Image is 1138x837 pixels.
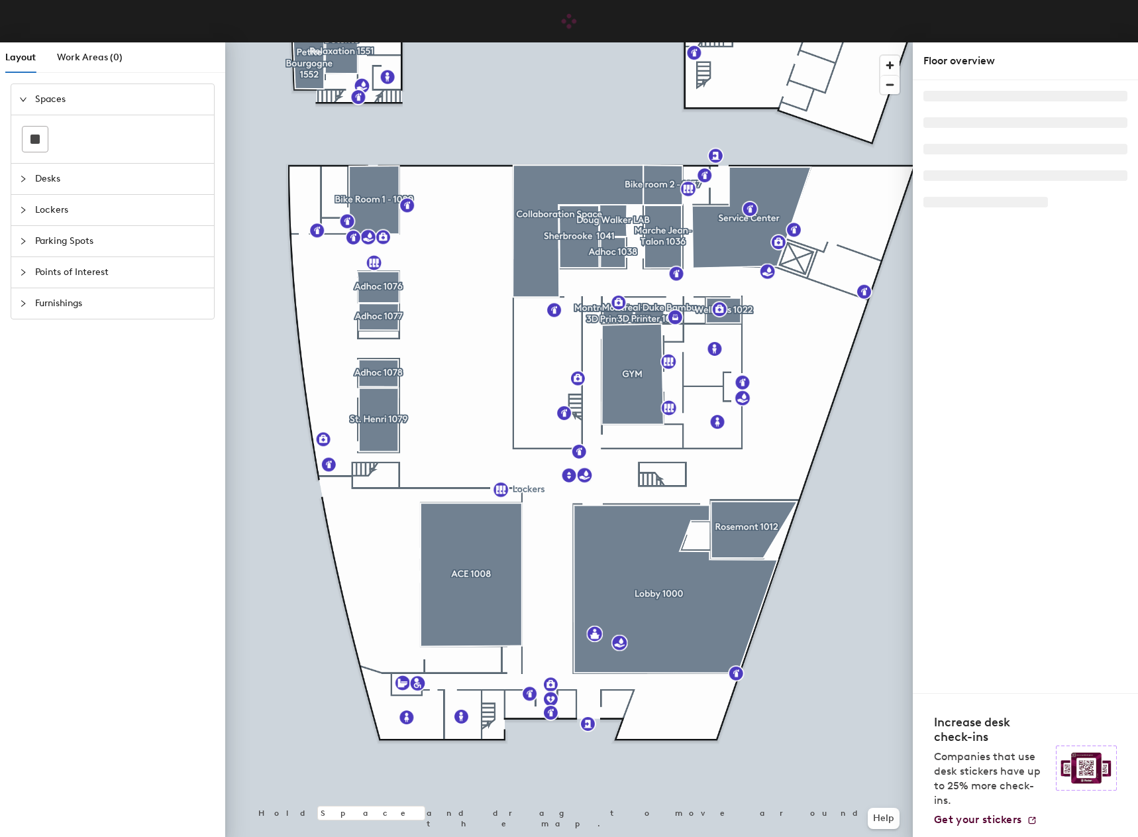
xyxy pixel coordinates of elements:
span: Spaces [35,84,206,115]
span: Desks [35,164,206,194]
span: expanded [19,95,27,103]
span: collapsed [19,300,27,307]
span: collapsed [19,206,27,214]
span: Parking Spots [35,226,206,256]
p: Companies that use desk stickers have up to 25% more check-ins. [934,750,1048,808]
button: Help [868,808,900,829]
span: collapsed [19,268,27,276]
span: Points of Interest [35,257,206,288]
div: Floor overview [923,53,1127,69]
span: Work Areas (0) [57,52,123,63]
span: Layout [5,52,36,63]
span: Get your stickers [934,813,1021,826]
img: Sticker logo [1056,746,1117,791]
span: Furnishings [35,288,206,319]
span: Lockers [35,195,206,225]
a: Get your stickers [934,813,1037,826]
h4: Increase desk check-ins [934,715,1048,744]
span: collapsed [19,175,27,183]
span: collapsed [19,237,27,245]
